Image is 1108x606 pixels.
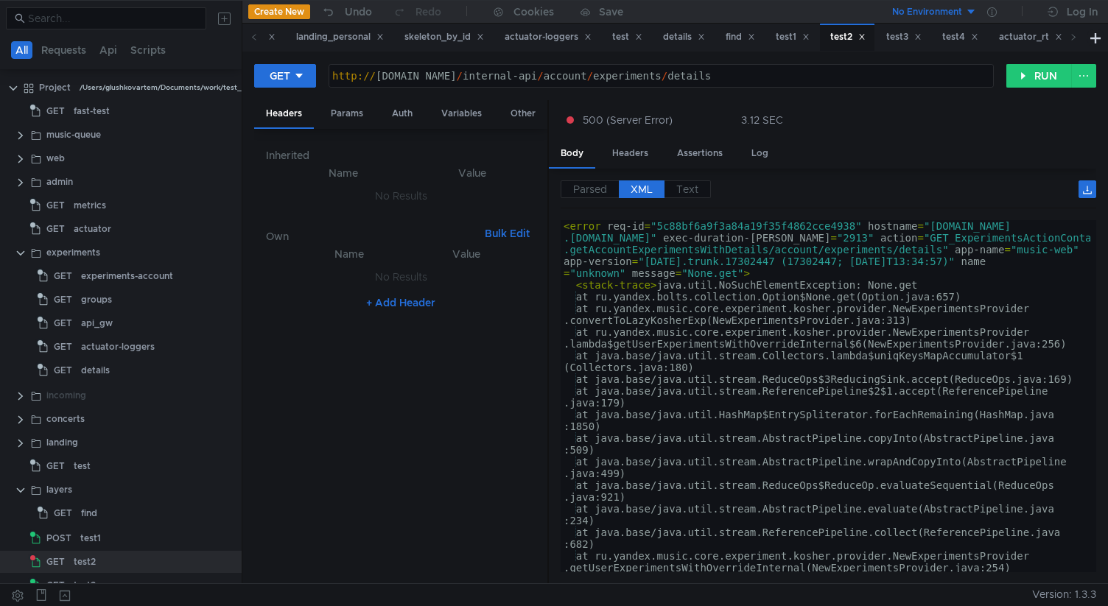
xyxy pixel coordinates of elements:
[54,502,72,524] span: GET
[81,312,113,334] div: api_gw
[1032,584,1096,605] span: Version: 1.3.3
[46,551,65,573] span: GET
[74,100,110,122] div: fast-test
[599,7,623,17] div: Save
[37,41,91,59] button: Requests
[886,29,922,45] div: test3
[81,336,155,358] div: actuator-loggers
[676,183,698,196] span: Text
[612,29,642,45] div: test
[54,289,72,311] span: GET
[360,294,441,311] button: + Add Header
[296,29,384,45] div: landing_personal
[741,113,783,127] div: 3.12 SEC
[28,10,197,27] input: Search...
[270,68,290,84] div: GET
[126,41,170,59] button: Scripts
[46,408,85,430] div: concerts
[46,100,65,122] span: GET
[375,189,427,202] nz-embed-empty: No Results
[479,225,536,242] button: Bulk Edit
[266,147,536,164] h6: Inherited
[830,29,866,45] div: test2
[248,4,310,19] button: Create New
[74,574,96,596] div: test3
[81,265,173,287] div: experiments-account
[1006,64,1072,88] button: RUN
[505,29,592,45] div: actuator-loggers
[404,29,484,45] div: skeleton_by_id
[319,100,375,127] div: Params
[46,527,71,549] span: POST
[942,29,978,45] div: test4
[74,218,111,240] div: actuator
[46,147,65,169] div: web
[11,41,32,59] button: All
[46,194,65,216] span: GET
[74,455,91,477] div: test
[583,112,673,128] span: 500 (Server Error)
[54,312,72,334] span: GET
[600,140,660,167] div: Headers
[46,574,65,596] span: GET
[663,29,705,45] div: details
[80,527,101,549] div: test1
[726,29,755,45] div: find
[429,100,494,127] div: Variables
[513,3,554,21] div: Cookies
[266,228,479,245] h6: Own
[382,1,452,23] button: Redo
[375,270,427,283] nz-embed-empty: No Results
[80,77,288,99] div: /Users/glushkovartem/Documents/work/test_mace/Project
[290,245,409,263] th: Name
[46,242,100,264] div: experiments
[39,77,71,99] div: Project
[46,218,65,240] span: GET
[81,502,97,524] div: find
[499,100,547,127] div: Other
[278,164,409,182] th: Name
[999,29,1062,45] div: actuator_rt
[665,140,734,167] div: Assertions
[631,183,653,196] span: XML
[345,3,372,21] div: Undo
[46,171,73,193] div: admin
[409,245,524,263] th: Value
[54,265,72,287] span: GET
[46,124,101,146] div: music-queue
[95,41,122,59] button: Api
[81,359,110,381] div: details
[46,384,86,406] div: incoming
[81,289,112,311] div: groups
[46,431,78,454] div: landing
[573,183,607,196] span: Parsed
[310,1,382,23] button: Undo
[254,64,316,88] button: GET
[549,140,595,169] div: Body
[776,29,810,45] div: test1
[415,3,441,21] div: Redo
[46,455,65,477] span: GET
[54,336,72,358] span: GET
[892,5,962,19] div: No Environment
[740,140,780,167] div: Log
[254,100,314,129] div: Headers
[74,194,106,216] div: metrics
[74,551,96,573] div: test2
[1067,3,1098,21] div: Log In
[46,479,72,501] div: layers
[54,359,72,381] span: GET
[380,100,424,127] div: Auth
[409,164,536,182] th: Value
